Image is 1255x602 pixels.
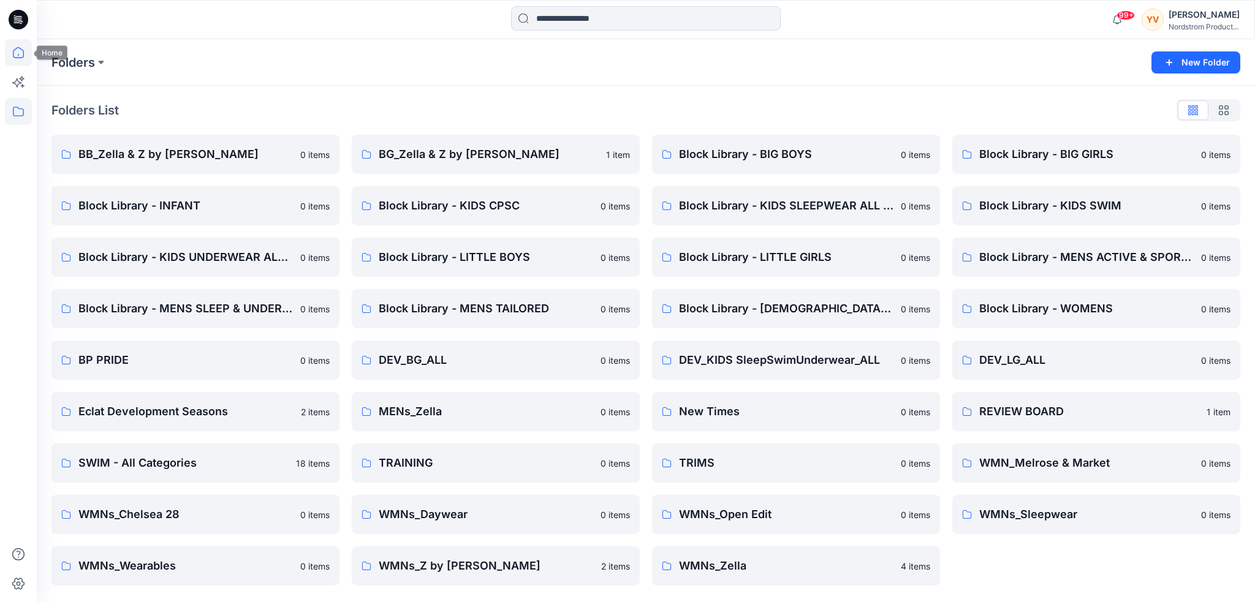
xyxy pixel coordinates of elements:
[352,443,640,483] a: TRAINING0 items
[679,146,893,163] p: Block Library - BIG BOYS
[51,443,339,483] a: SWIM - All Categories18 items
[901,200,930,213] p: 0 items
[979,403,1199,420] p: REVIEW BOARD
[352,289,640,328] a: Block Library - MENS TAILORED0 items
[51,186,339,225] a: Block Library - INFANT0 items
[652,495,940,534] a: WMNs_Open Edit0 items
[952,341,1240,380] a: DEV_LG_ALL0 items
[901,457,930,470] p: 0 items
[300,354,330,367] p: 0 items
[352,238,640,277] a: Block Library - LITTLE BOYS0 items
[679,454,893,472] p: TRIMS
[1201,148,1230,161] p: 0 items
[51,101,119,119] p: Folders List
[1207,405,1230,418] p: 1 item
[352,186,640,225] a: Block Library - KIDS CPSC0 items
[901,405,930,418] p: 0 items
[652,392,940,431] a: New Times0 items
[379,403,593,420] p: MENs_Zella
[379,557,594,574] p: WMNs_Z by [PERSON_NAME]
[652,289,940,328] a: Block Library - [DEMOGRAPHIC_DATA] MENS - MISSY0 items
[679,506,893,523] p: WMNs_Open Edit
[379,506,593,523] p: WMNs_Daywear
[1201,303,1230,315] p: 0 items
[979,197,1194,214] p: Block Library - KIDS SWIM
[352,135,640,174] a: BG_Zella & Z by [PERSON_NAME]1 item
[601,508,630,521] p: 0 items
[1201,457,1230,470] p: 0 items
[901,508,930,521] p: 0 items
[1117,10,1135,20] span: 99+
[301,405,330,418] p: 2 items
[51,341,339,380] a: BP PRIDE0 items
[652,238,940,277] a: Block Library - LITTLE GIRLS0 items
[679,300,893,317] p: Block Library - [DEMOGRAPHIC_DATA] MENS - MISSY
[51,495,339,534] a: WMNs_Chelsea 280 items
[51,546,339,585] a: WMNs_Wearables0 items
[952,392,1240,431] a: REVIEW BOARD1 item
[1201,354,1230,367] p: 0 items
[296,457,330,470] p: 18 items
[1151,51,1240,73] button: New Folder
[901,560,930,573] p: 4 items
[952,289,1240,328] a: Block Library - WOMENS0 items
[952,135,1240,174] a: Block Library - BIG GIRLS0 items
[601,405,630,418] p: 0 items
[952,186,1240,225] a: Block Library - KIDS SWIM0 items
[78,352,293,369] p: BP PRIDE
[679,249,893,266] p: Block Library - LITTLE GIRLS
[1169,7,1240,22] div: [PERSON_NAME]
[51,289,339,328] a: Block Library - MENS SLEEP & UNDERWEAR0 items
[979,146,1194,163] p: Block Library - BIG GIRLS
[979,352,1194,369] p: DEV_LG_ALL
[1201,200,1230,213] p: 0 items
[379,249,593,266] p: Block Library - LITTLE BOYS
[952,443,1240,483] a: WMN_Melrose & Market0 items
[606,148,630,161] p: 1 item
[652,186,940,225] a: Block Library - KIDS SLEEPWEAR ALL SIZES0 items
[379,300,593,317] p: Block Library - MENS TAILORED
[901,251,930,264] p: 0 items
[78,146,293,163] p: BB_Zella & Z by [PERSON_NAME]
[78,557,293,574] p: WMNs_Wearables
[979,249,1194,266] p: Block Library - MENS ACTIVE & SPORTSWEAR
[379,352,593,369] p: DEV_BG_ALL
[679,197,893,214] p: Block Library - KIDS SLEEPWEAR ALL SIZES
[679,403,893,420] p: New Times
[979,300,1194,317] p: Block Library - WOMENS
[979,506,1194,523] p: WMNs_Sleepwear
[51,54,95,71] a: Folders
[300,560,330,573] p: 0 items
[1142,9,1164,31] div: YV
[652,135,940,174] a: Block Library - BIG BOYS0 items
[952,238,1240,277] a: Block Library - MENS ACTIVE & SPORTSWEAR0 items
[51,238,339,277] a: Block Library - KIDS UNDERWEAR ALL SIZES0 items
[51,392,339,431] a: Eclat Development Seasons2 items
[379,454,593,472] p: TRAINING
[78,197,293,214] p: Block Library - INFANT
[601,354,630,367] p: 0 items
[300,200,330,213] p: 0 items
[352,495,640,534] a: WMNs_Daywear0 items
[300,251,330,264] p: 0 items
[601,457,630,470] p: 0 items
[300,508,330,521] p: 0 items
[379,146,599,163] p: BG_Zella & Z by [PERSON_NAME]
[1201,251,1230,264] p: 0 items
[51,135,339,174] a: BB_Zella & Z by [PERSON_NAME]0 items
[679,557,893,574] p: WMNs_Zella
[601,251,630,264] p: 0 items
[78,403,294,420] p: Eclat Development Seasons
[78,454,289,472] p: SWIM - All Categories
[679,352,893,369] p: DEV_KIDS SleepSwimUnderwear_ALL
[352,392,640,431] a: MENs_Zella0 items
[352,341,640,380] a: DEV_BG_ALL0 items
[652,546,940,585] a: WMNs_Zella4 items
[901,303,930,315] p: 0 items
[601,200,630,213] p: 0 items
[652,443,940,483] a: TRIMS0 items
[352,546,640,585] a: WMNs_Z by [PERSON_NAME]2 items
[300,148,330,161] p: 0 items
[78,506,293,523] p: WMNs_Chelsea 28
